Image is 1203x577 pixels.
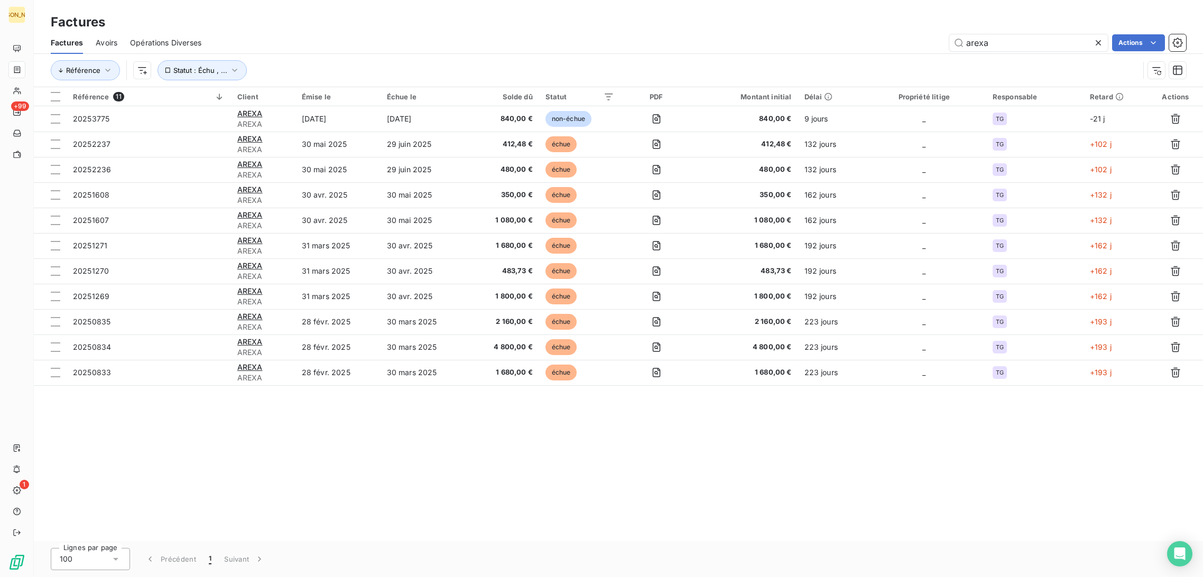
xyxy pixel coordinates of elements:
td: 28 févr. 2025 [295,334,381,360]
span: échue [545,187,577,203]
span: 2 160,00 € [698,317,791,327]
span: échue [545,365,577,380]
span: AREXA [237,271,289,282]
span: 480,00 € [474,164,532,175]
div: Délai [804,92,856,101]
span: 4 800,00 € [474,342,532,352]
td: 9 jours [798,106,862,132]
span: AREXA [237,261,263,270]
span: 1 080,00 € [474,215,532,226]
div: Actions [1154,92,1197,101]
td: 28 févr. 2025 [295,309,381,334]
span: AREXA [237,236,263,245]
input: Rechercher [949,34,1108,51]
span: échue [545,238,577,254]
span: 2 160,00 € [474,317,532,327]
span: AREXA [237,286,263,295]
td: 29 juin 2025 [381,157,468,182]
span: TG [996,293,1004,300]
span: échue [545,162,577,178]
td: 30 avr. 2025 [295,208,381,233]
span: 20250835 [73,317,110,326]
span: _ [922,241,926,250]
span: AREXA [237,347,289,358]
button: Suivant [218,548,271,570]
span: _ [922,165,926,174]
span: +102 j [1090,165,1112,174]
div: Open Intercom Messenger [1167,541,1192,566]
span: 20250834 [73,342,111,351]
span: Avoirs [96,38,117,48]
span: _ [922,342,926,351]
span: +162 j [1090,266,1112,275]
div: [PERSON_NAME] [8,6,25,23]
button: Statut : Échu , ... [158,60,247,80]
span: AREXA [237,296,289,307]
td: 162 jours [798,208,862,233]
div: Responsable [993,92,1077,101]
span: AREXA [237,195,289,206]
span: 100 [60,554,72,564]
span: AREXA [237,246,289,256]
td: 30 mai 2025 [381,208,468,233]
span: 1 800,00 € [474,291,532,302]
span: Opérations Diverses [130,38,201,48]
span: TG [996,217,1004,224]
span: TG [996,369,1004,376]
span: AREXA [237,312,263,321]
span: 1 [20,480,29,489]
span: 4 800,00 € [698,342,791,352]
span: AREXA [237,362,263,371]
span: AREXA [237,144,289,155]
div: PDF [627,92,686,101]
span: 20251271 [73,241,107,250]
span: échue [545,136,577,152]
td: 29 juin 2025 [381,132,468,157]
td: [DATE] [381,106,468,132]
span: TG [996,344,1004,350]
span: 412,48 € [474,139,532,150]
span: _ [922,216,926,225]
span: AREXA [237,185,263,194]
td: [DATE] [295,106,381,132]
td: 192 jours [798,233,862,258]
span: 412,48 € [698,139,791,150]
span: échue [545,339,577,355]
span: échue [545,263,577,279]
span: 840,00 € [698,114,791,124]
span: Factures [51,38,83,48]
div: Retard [1090,92,1142,101]
td: 30 avr. 2025 [381,258,468,284]
span: 840,00 € [474,114,532,124]
span: échue [545,314,577,330]
span: AREXA [237,337,263,346]
td: 30 mars 2025 [381,309,468,334]
td: 28 févr. 2025 [295,360,381,385]
span: 1 680,00 € [698,240,791,251]
span: TG [996,192,1004,198]
span: +99 [11,101,29,111]
div: Solde dû [474,92,532,101]
td: 132 jours [798,132,862,157]
span: AREXA [237,373,289,383]
span: +162 j [1090,241,1112,250]
td: 30 avr. 2025 [381,284,468,309]
button: Précédent [138,548,202,570]
td: 132 jours [798,157,862,182]
span: 483,73 € [474,266,532,276]
span: 483,73 € [698,266,791,276]
span: +193 j [1090,342,1112,351]
td: 30 mars 2025 [381,360,468,385]
td: 31 mars 2025 [295,284,381,309]
td: 30 mai 2025 [295,132,381,157]
td: 223 jours [798,309,862,334]
td: 192 jours [798,284,862,309]
span: non-échue [545,111,591,127]
td: 30 avr. 2025 [381,233,468,258]
td: 192 jours [798,258,862,284]
button: Référence [51,60,120,80]
img: Logo LeanPay [8,554,25,571]
span: AREXA [237,119,289,129]
span: +162 j [1090,292,1112,301]
span: 1 680,00 € [474,367,532,378]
